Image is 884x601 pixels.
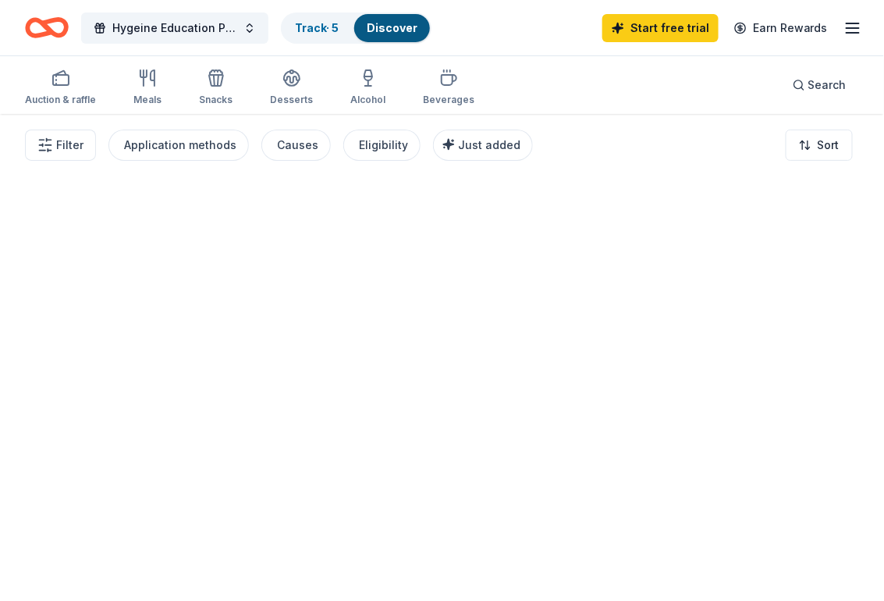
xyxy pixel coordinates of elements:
[133,62,162,114] button: Meals
[602,14,719,42] a: Start free trial
[270,94,313,106] div: Desserts
[433,130,533,161] button: Just added
[808,76,847,94] span: Search
[25,130,96,161] button: Filter
[458,138,520,151] span: Just added
[261,130,331,161] button: Causes
[133,94,162,106] div: Meals
[295,21,339,34] a: Track· 5
[359,136,408,155] div: Eligibility
[56,136,83,155] span: Filter
[25,9,69,46] a: Home
[786,130,853,161] button: Sort
[25,62,96,114] button: Auction & raffle
[81,12,268,44] button: Hygeine Education Program
[343,130,421,161] button: Eligibility
[112,19,237,37] span: Hygeine Education Program
[818,136,840,155] span: Sort
[367,21,417,34] a: Discover
[25,94,96,106] div: Auction & raffle
[423,62,474,114] button: Beverages
[281,12,431,44] button: Track· 5Discover
[199,62,233,114] button: Snacks
[277,136,318,155] div: Causes
[423,94,474,106] div: Beverages
[350,94,385,106] div: Alcohol
[108,130,249,161] button: Application methods
[270,62,313,114] button: Desserts
[124,136,236,155] div: Application methods
[350,62,385,114] button: Alcohol
[725,14,837,42] a: Earn Rewards
[199,94,233,106] div: Snacks
[780,69,859,101] button: Search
